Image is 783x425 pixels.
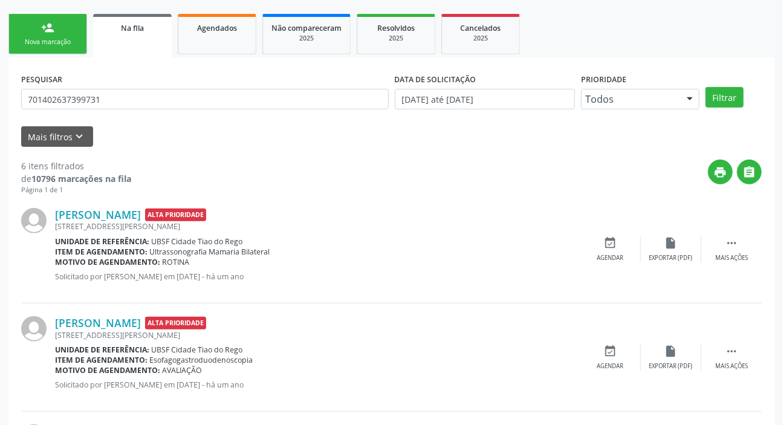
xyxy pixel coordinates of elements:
i:  [725,345,738,358]
div: Exportar (PDF) [649,254,693,262]
div: Página 1 de 1 [21,185,131,195]
p: Solicitado por [PERSON_NAME] em [DATE] - há um ano [55,271,580,282]
label: Prioridade [581,70,626,89]
span: Cancelados [461,23,501,33]
i: insert_drive_file [664,236,678,250]
div: [STREET_ADDRESS][PERSON_NAME] [55,330,580,340]
b: Unidade de referência: [55,345,149,355]
div: person_add [41,21,54,34]
div: Agendar [597,254,624,262]
i:  [725,236,738,250]
input: Selecione um intervalo [395,89,576,109]
span: Agendados [197,23,237,33]
div: 6 itens filtrados [21,160,131,172]
a: [PERSON_NAME] [55,208,141,221]
span: Esofagogastroduodenoscopia [150,355,253,365]
button: Filtrar [706,87,744,108]
b: Item de agendamento: [55,247,148,257]
button:  [737,160,762,184]
label: PESQUISAR [21,70,62,89]
span: UBSF Cidade Tiao do Rego [152,345,243,355]
img: img [21,316,47,342]
p: Solicitado por [PERSON_NAME] em [DATE] - há um ano [55,380,580,390]
b: Item de agendamento: [55,355,148,365]
span: Não compareceram [271,23,342,33]
span: AVALIAÇÃO [163,365,203,375]
div: [STREET_ADDRESS][PERSON_NAME] [55,221,580,232]
i: keyboard_arrow_down [73,130,86,143]
div: 2025 [366,34,426,43]
span: Alta Prioridade [145,209,206,221]
a: [PERSON_NAME] [55,316,141,329]
b: Motivo de agendamento: [55,257,160,267]
button: print [708,160,733,184]
div: 2025 [450,34,511,43]
button: Mais filtroskeyboard_arrow_down [21,126,93,148]
label: DATA DE SOLICITAÇÃO [395,70,476,89]
span: Ultrassonografia Mamaria Bilateral [150,247,270,257]
div: Mais ações [715,254,748,262]
div: 2025 [271,34,342,43]
i:  [743,166,756,179]
div: Exportar (PDF) [649,362,693,371]
span: Na fila [121,23,144,33]
span: ROTINA [163,257,190,267]
i: event_available [604,236,617,250]
i: print [714,166,727,179]
span: UBSF Cidade Tiao do Rego [152,236,243,247]
i: event_available [604,345,617,358]
div: Agendar [597,362,624,371]
span: Todos [585,93,675,105]
i: insert_drive_file [664,345,678,358]
span: Alta Prioridade [145,317,206,329]
img: img [21,208,47,233]
b: Unidade de referência: [55,236,149,247]
b: Motivo de agendamento: [55,365,160,375]
div: Nova marcação [18,37,78,47]
div: Mais ações [715,362,748,371]
div: de [21,172,131,185]
span: Resolvidos [377,23,415,33]
strong: 10796 marcações na fila [31,173,131,184]
input: Nome, CNS [21,89,389,109]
